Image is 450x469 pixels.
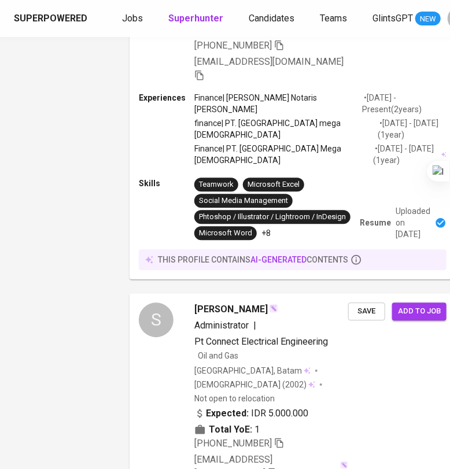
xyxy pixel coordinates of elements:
a: Jobs [122,12,145,26]
p: Finance | PT. [GEOGRAPHIC_DATA] Mega [DEMOGRAPHIC_DATA] [194,143,373,166]
a: Candidates [249,12,297,26]
span: [DEMOGRAPHIC_DATA] [194,379,282,390]
div: Phtoshop / Illustrator / Lightroom / InDesign [199,212,346,223]
p: Skills [139,178,194,189]
span: Administrator [194,320,249,331]
p: Finance | [PERSON_NAME] Notaris [PERSON_NAME] [194,92,363,115]
span: [PERSON_NAME] [194,302,268,316]
div: [GEOGRAPHIC_DATA], Batam [194,365,311,376]
b: Expected: [206,407,249,420]
div: S [139,302,174,337]
span: [PHONE_NUMBER] [194,438,272,449]
button: Save [348,302,385,320]
div: Superpowered [14,12,87,25]
p: • [DATE] - Present ( 2 years ) [363,92,447,115]
span: Jobs [122,13,143,24]
div: Social Media Management [199,195,288,206]
p: +8 [261,227,271,239]
span: 1 [254,423,260,437]
p: Not open to relocation [194,393,275,404]
p: this profile contains contents [158,254,348,265]
span: Teams [320,13,347,24]
span: Add to job [398,305,441,318]
a: Superhunter [168,12,226,26]
div: IDR 5.000.000 [194,407,308,420]
p: Experiences [139,92,194,104]
p: Uploaded on [DATE] [396,205,430,240]
a: Teams [320,12,349,26]
p: Resume [360,217,391,228]
span: Oil and Gas [198,351,238,360]
span: [EMAIL_ADDRESS][DOMAIN_NAME] [194,56,344,67]
span: NEW [415,13,441,25]
span: Pt Connect Electrical Engineering [194,336,328,347]
span: AI-generated [250,255,307,264]
span: Candidates [249,13,294,24]
button: Add to job [392,302,447,320]
span: | [253,319,256,333]
p: • [DATE] - [DATE] ( 1 year ) [378,117,447,141]
b: Superhunter [168,13,223,24]
img: magic_wand.svg [269,304,278,313]
div: Microsoft Excel [248,179,300,190]
span: Save [354,305,379,318]
span: GlintsGPT [372,13,413,24]
p: • [DATE] - [DATE] ( 1 year ) [373,143,440,166]
div: (2002) [194,379,315,390]
b: Total YoE: [209,423,252,437]
div: Teamwork [199,179,234,190]
img: magic_wand.svg [340,461,348,469]
span: [PHONE_NUMBER] [194,40,272,51]
a: GlintsGPT NEW [372,12,441,26]
div: Microsoft Word [199,228,252,239]
a: Superpowered [14,12,90,25]
p: finance | PT. [GEOGRAPHIC_DATA] mega [DEMOGRAPHIC_DATA] [194,117,378,141]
